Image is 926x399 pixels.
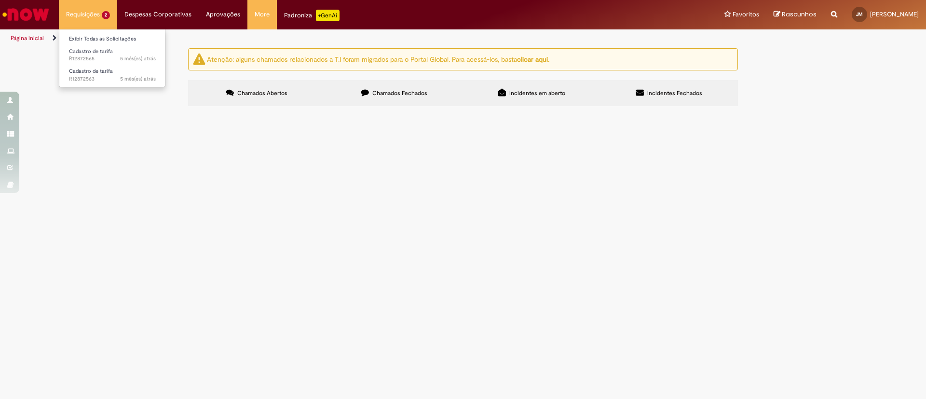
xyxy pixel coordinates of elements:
img: ServiceNow [1,5,51,24]
a: Exibir Todas as Solicitações [59,34,165,44]
span: Chamados Abertos [237,89,287,97]
span: Requisições [66,10,100,19]
span: Favoritos [733,10,759,19]
a: Página inicial [11,34,44,42]
span: Despesas Corporativas [124,10,191,19]
span: 5 mês(es) atrás [120,75,156,83]
span: Cadastro de tarifa [69,68,113,75]
a: Rascunhos [774,10,817,19]
span: 2 [102,11,110,19]
ul: Trilhas de página [7,29,610,47]
span: R12872565 [69,55,156,63]
div: Padroniza [284,10,340,21]
span: Cadastro de tarifa [69,48,113,55]
span: Incidentes Fechados [647,89,702,97]
p: +GenAi [316,10,340,21]
time: 31/03/2025 15:00:05 [120,55,156,62]
span: Chamados Fechados [372,89,427,97]
span: Rascunhos [782,10,817,19]
span: More [255,10,270,19]
span: [PERSON_NAME] [870,10,919,18]
a: Aberto R12872565 : Cadastro de tarifa [59,46,165,64]
span: 5 mês(es) atrás [120,55,156,62]
a: clicar aqui. [517,55,549,63]
span: JM [856,11,863,17]
span: R12872563 [69,75,156,83]
ul: Requisições [59,29,165,87]
time: 31/03/2025 15:00:03 [120,75,156,83]
a: Aberto R12872563 : Cadastro de tarifa [59,66,165,84]
ng-bind-html: Atenção: alguns chamados relacionados a T.I foram migrados para o Portal Global. Para acessá-los,... [207,55,549,63]
span: Aprovações [206,10,240,19]
span: Incidentes em aberto [509,89,565,97]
